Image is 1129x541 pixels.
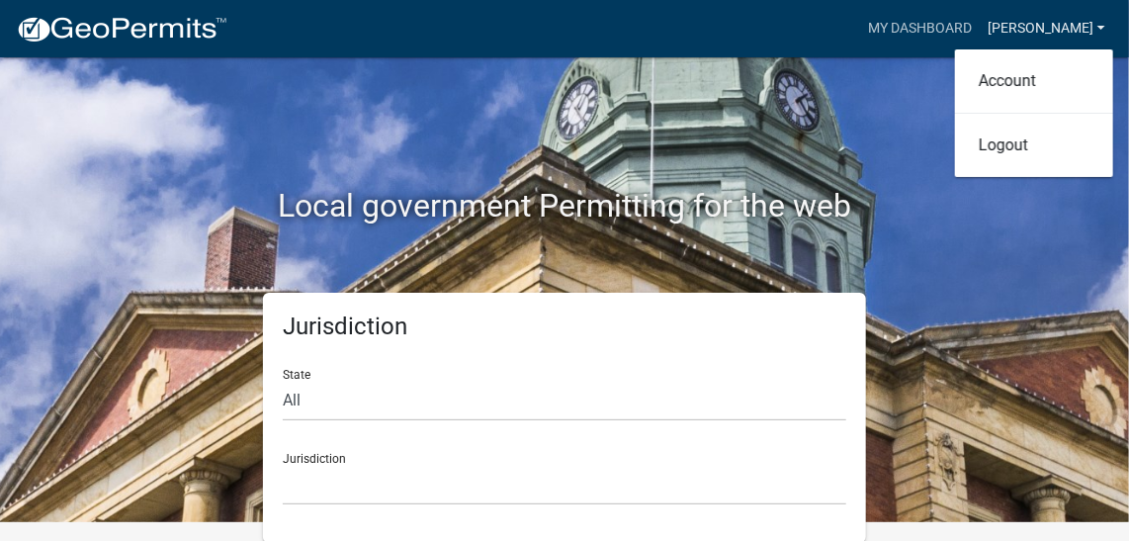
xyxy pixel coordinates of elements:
a: My Dashboard [860,10,980,47]
h2: Local government Permitting for the web [105,187,1024,225]
a: Logout [955,122,1113,169]
a: Account [955,57,1113,105]
a: [PERSON_NAME] [980,10,1113,47]
h5: Jurisdiction [283,313,846,341]
div: [PERSON_NAME] [955,49,1113,177]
